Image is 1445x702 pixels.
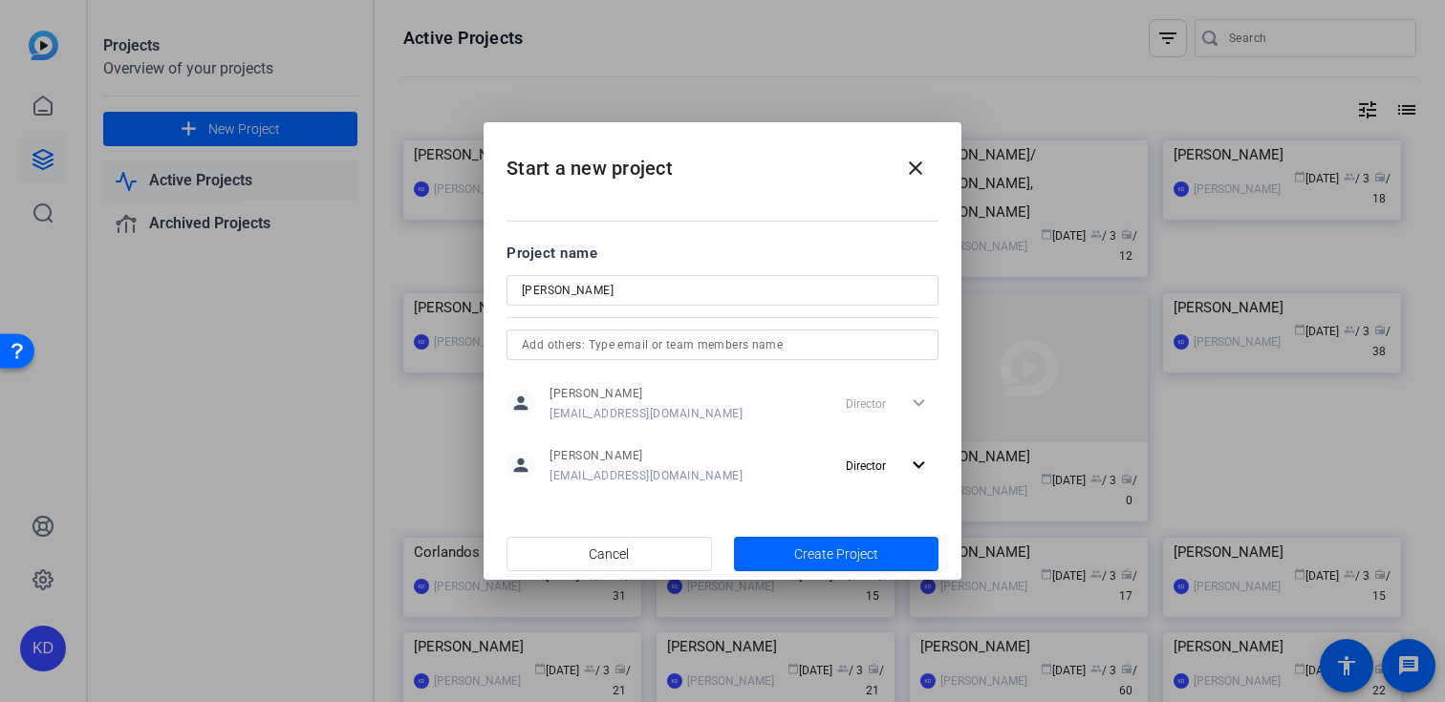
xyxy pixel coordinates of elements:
span: Cancel [589,536,629,572]
mat-icon: close [904,157,927,180]
div: Project name [507,243,938,264]
button: Create Project [734,537,939,571]
span: Create Project [794,544,878,564]
button: Director [838,448,938,482]
h2: Start a new project [484,122,961,200]
input: Enter Project Name [522,279,923,302]
span: [EMAIL_ADDRESS][DOMAIN_NAME] [550,468,743,483]
button: Cancel [507,537,712,571]
input: Add others: Type email or team members name [522,333,923,356]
